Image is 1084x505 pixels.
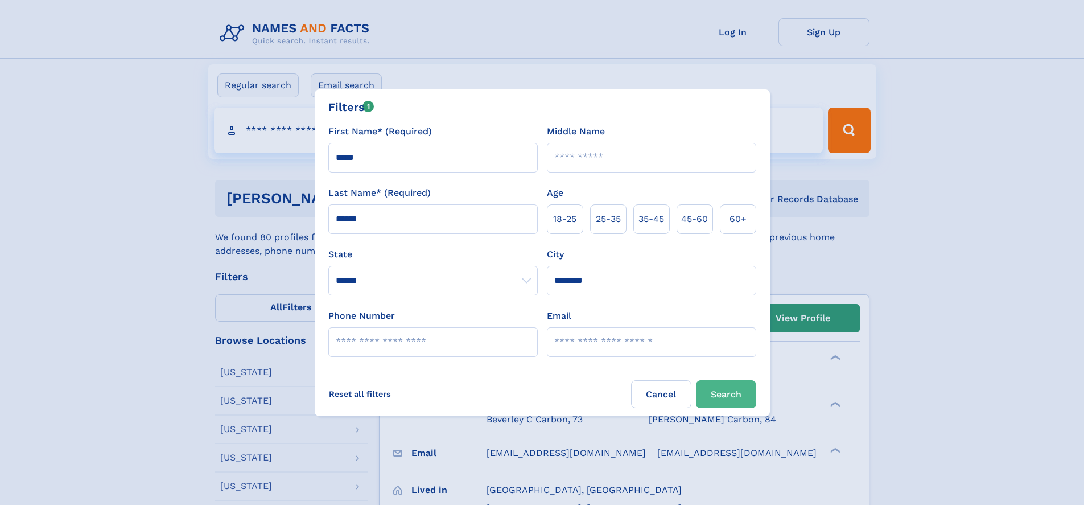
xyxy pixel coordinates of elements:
[681,212,708,226] span: 45‑60
[547,309,571,323] label: Email
[547,248,564,261] label: City
[328,125,432,138] label: First Name* (Required)
[328,309,395,323] label: Phone Number
[328,186,431,200] label: Last Name* (Required)
[631,380,691,408] label: Cancel
[696,380,756,408] button: Search
[553,212,576,226] span: 18‑25
[547,125,605,138] label: Middle Name
[596,212,621,226] span: 25‑35
[322,380,398,408] label: Reset all filters
[547,186,563,200] label: Age
[328,248,538,261] label: State
[328,98,374,116] div: Filters
[729,212,747,226] span: 60+
[638,212,664,226] span: 35‑45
